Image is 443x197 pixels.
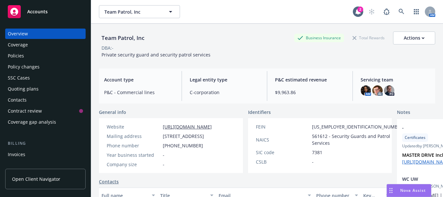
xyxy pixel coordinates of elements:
[405,135,425,141] span: Certificates
[5,160,86,171] a: Billing updates
[8,117,56,127] div: Coverage gap analysis
[8,73,30,83] div: SSC Cases
[8,160,41,171] div: Billing updates
[361,85,371,96] img: photo
[397,109,410,117] span: Notes
[410,5,423,18] a: Switch app
[104,89,174,96] span: P&C - Commercial lines
[361,76,430,83] span: Servicing team
[8,149,25,160] div: Invoices
[312,133,405,146] span: 561612 - Security Guards and Patrol Services
[99,5,180,18] button: Team Patrol, Inc
[312,123,405,130] span: [US_EMPLOYER_IDENTIFICATION_NUMBER]
[256,158,309,165] div: CSLB
[107,133,160,140] div: Mailing address
[8,40,28,50] div: Coverage
[387,184,431,197] button: Nova Assist
[384,85,394,96] img: photo
[163,133,204,140] span: [STREET_ADDRESS]
[163,142,203,149] span: [PHONE_NUMBER]
[393,31,435,44] button: Actions
[107,123,160,130] div: Website
[400,188,426,193] span: Nova Assist
[107,142,160,149] div: Phone number
[387,184,395,197] div: Drag to move
[5,84,86,94] a: Quoting plans
[163,152,164,158] span: -
[312,158,314,165] span: -
[256,136,309,143] div: NAICS
[275,89,345,96] span: $9,963.86
[357,6,363,12] div: 2
[8,106,42,116] div: Contract review
[99,34,147,42] div: Team Patrol, Inc
[5,51,86,61] a: Policies
[294,34,344,42] div: Business Insurance
[104,76,174,83] span: Account type
[99,178,119,185] a: Contacts
[102,52,210,58] span: Private security guard and security patrol services
[380,5,393,18] a: Report a Bug
[8,62,40,72] div: Policy changes
[190,89,259,96] span: C-corporation
[27,9,48,14] span: Accounts
[372,85,383,96] img: photo
[256,123,309,130] div: FEIN
[5,117,86,127] a: Coverage gap analysis
[5,149,86,160] a: Invoices
[5,29,86,39] a: Overview
[12,176,60,182] span: Open Client Navigator
[8,29,28,39] div: Overview
[349,34,388,42] div: Total Rewards
[190,76,259,83] span: Legal entity type
[256,149,309,156] div: SIC code
[404,32,425,44] div: Actions
[102,44,114,51] div: DBA: -
[107,152,160,158] div: Year business started
[5,73,86,83] a: SSC Cases
[5,106,86,116] a: Contract review
[8,51,24,61] div: Policies
[163,124,212,130] a: [URL][DOMAIN_NAME]
[99,109,126,116] span: General info
[5,3,86,21] a: Accounts
[312,149,322,156] span: 7381
[5,95,86,105] a: Contacts
[163,161,164,168] span: -
[248,109,271,116] span: Identifiers
[365,5,378,18] a: Start snowing
[5,40,86,50] a: Coverage
[5,140,86,147] div: Billing
[107,161,160,168] div: Company size
[5,62,86,72] a: Policy changes
[8,84,39,94] div: Quoting plans
[395,5,408,18] a: Search
[275,76,345,83] span: P&C estimated revenue
[8,95,27,105] div: Contacts
[104,8,161,15] span: Team Patrol, Inc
